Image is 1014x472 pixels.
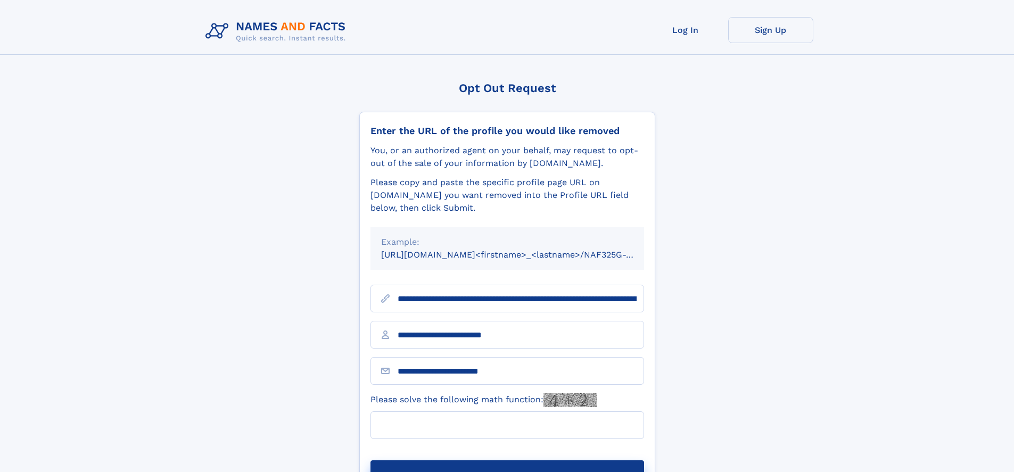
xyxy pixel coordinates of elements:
img: Logo Names and Facts [201,17,355,46]
label: Please solve the following math function: [370,393,597,407]
div: Example: [381,236,633,249]
a: Sign Up [728,17,813,43]
a: Log In [643,17,728,43]
div: You, or an authorized agent on your behalf, may request to opt-out of the sale of your informatio... [370,144,644,170]
small: [URL][DOMAIN_NAME]<firstname>_<lastname>/NAF325G-xxxxxxxx [381,250,664,260]
div: Please copy and paste the specific profile page URL on [DOMAIN_NAME] you want removed into the Pr... [370,176,644,214]
div: Opt Out Request [359,81,655,95]
div: Enter the URL of the profile you would like removed [370,125,644,137]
